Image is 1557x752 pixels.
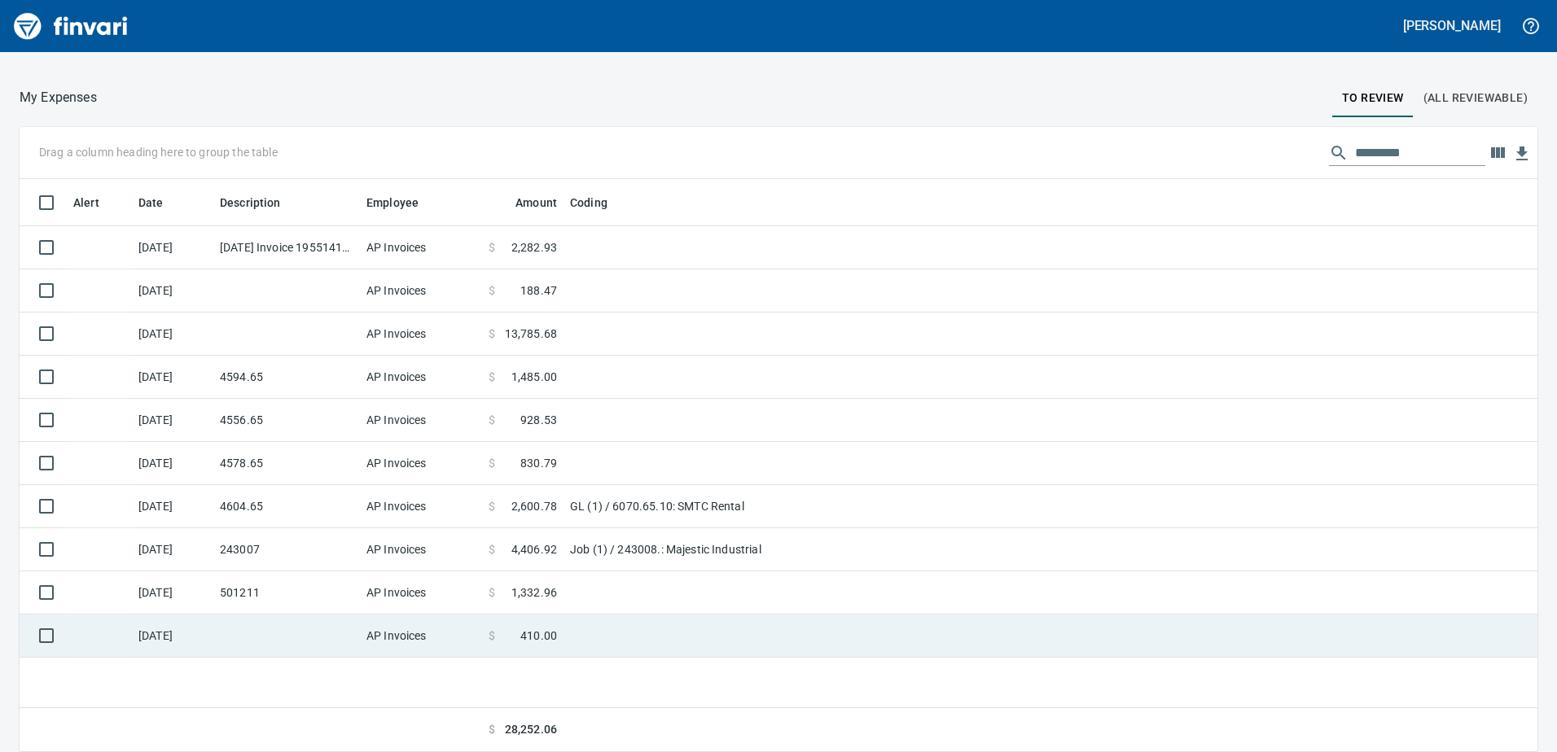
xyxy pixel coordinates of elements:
span: Coding [570,193,607,212]
td: [DATE] [132,571,213,614]
span: $ [489,412,495,428]
td: GL (1) / 6070.65.10: SMTC Rental [564,485,971,528]
td: Job (1) / 243008.: Majestic Industrial [564,528,971,571]
td: AP Invoices [360,313,482,356]
button: Choose columns to display [1485,141,1510,165]
td: [DATE] [132,485,213,528]
span: 2,600.78 [511,498,557,514]
span: $ [489,541,495,557]
td: 243007 [213,528,360,571]
p: My Expenses [20,88,97,107]
span: Date [138,193,185,212]
span: Amount [515,193,557,212]
span: $ [489,369,495,385]
p: Drag a column heading here to group the table [39,144,278,160]
span: (All Reviewable) [1423,88,1528,108]
td: [DATE] [132,356,213,399]
td: AP Invoices [360,485,482,528]
span: $ [489,455,495,471]
td: [DATE] [132,313,213,356]
button: Download Table [1510,142,1534,166]
span: 4,406.92 [511,541,557,557]
span: Coding [570,193,629,212]
span: Description [220,193,302,212]
span: 2,282.93 [511,239,557,256]
span: Alert [73,193,99,212]
td: [DATE] [132,399,213,442]
span: $ [489,498,495,514]
span: 410.00 [520,627,557,644]
span: Employee [366,193,440,212]
td: 501211 [213,571,360,614]
img: Finvari [10,7,132,46]
td: [DATE] Invoice 195514110 from Uline Inc (1-24846) [213,226,360,269]
td: AP Invoices [360,528,482,571]
span: 1,332.96 [511,584,557,601]
td: [DATE] [132,614,213,658]
span: 1,485.00 [511,369,557,385]
span: 188.47 [520,282,557,299]
span: 28,252.06 [505,721,557,738]
span: 13,785.68 [505,326,557,342]
td: [DATE] [132,226,213,269]
h5: [PERSON_NAME] [1403,17,1501,34]
span: $ [489,239,495,256]
button: [PERSON_NAME] [1399,13,1505,38]
td: AP Invoices [360,614,482,658]
td: AP Invoices [360,269,482,313]
td: AP Invoices [360,226,482,269]
span: Alert [73,193,121,212]
td: [DATE] [132,528,213,571]
td: AP Invoices [360,399,482,442]
td: [DATE] [132,269,213,313]
span: $ [489,721,495,738]
span: $ [489,282,495,299]
span: 928.53 [520,412,557,428]
span: Description [220,193,281,212]
td: 4604.65 [213,485,360,528]
span: $ [489,326,495,342]
td: 4556.65 [213,399,360,442]
td: 4594.65 [213,356,360,399]
span: $ [489,627,495,644]
span: Amount [494,193,557,212]
td: AP Invoices [360,571,482,614]
span: 830.79 [520,455,557,471]
td: [DATE] [132,442,213,485]
span: Date [138,193,164,212]
span: $ [489,584,495,601]
span: Employee [366,193,419,212]
td: AP Invoices [360,442,482,485]
span: To Review [1342,88,1404,108]
nav: breadcrumb [20,88,97,107]
td: AP Invoices [360,356,482,399]
td: 4578.65 [213,442,360,485]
